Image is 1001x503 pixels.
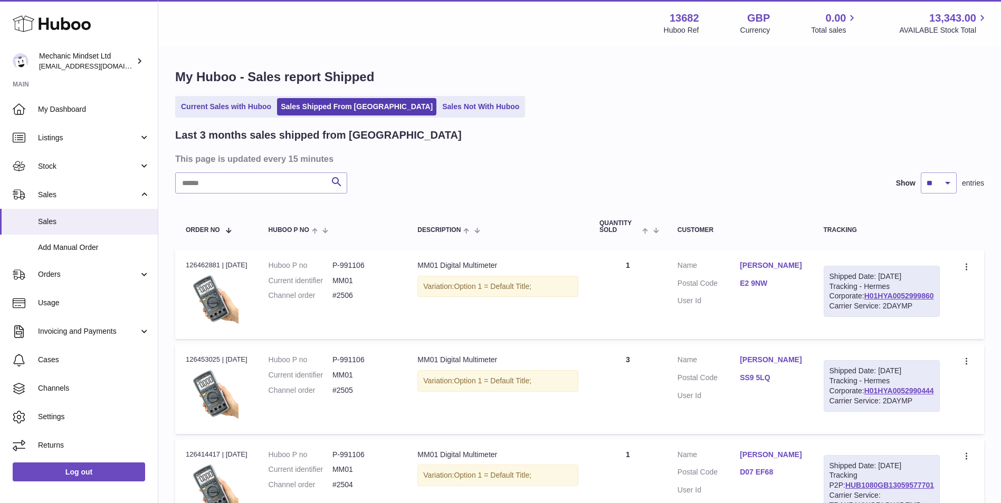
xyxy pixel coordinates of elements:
[678,355,740,367] dt: Name
[38,269,139,279] span: Orders
[39,51,134,71] div: Mechanic Mindset Ltd
[332,480,396,490] dd: #2504
[454,282,531,291] span: Option 1 = Default Title;
[38,355,150,365] span: Cases
[824,266,940,317] div: Tracking - Hermes Corporate:
[864,386,934,395] a: H01HYA0052990444
[830,272,934,282] div: Shipped Date: [DATE]
[38,217,150,227] span: Sales
[740,25,770,35] div: Currency
[845,481,934,489] a: HUB1080GB13059577701
[38,440,150,450] span: Returns
[186,368,239,421] img: 2bf8d3b526ee97a4a226be29e1bef8e4.jpg
[332,385,396,395] dd: #2505
[269,291,332,301] dt: Channel order
[826,11,846,25] span: 0.00
[454,376,531,385] span: Option 1 = Default Title;
[269,355,332,365] dt: Huboo P no
[38,298,150,308] span: Usage
[417,355,578,365] div: MM01 Digital Multimeter
[269,260,332,270] dt: Huboo P no
[454,471,531,479] span: Option 1 = Default Title;
[740,355,802,365] a: [PERSON_NAME]
[332,370,396,380] dd: MM01
[175,153,981,165] h3: This page is updated every 15 minutes
[589,250,667,339] td: 1
[438,98,523,115] a: Sales Not With Huboo
[38,104,150,114] span: My Dashboard
[747,11,770,25] strong: GBP
[811,11,858,35] a: 0.00 Total sales
[177,98,275,115] a: Current Sales with Huboo
[830,366,934,376] div: Shipped Date: [DATE]
[678,227,803,234] div: Customer
[332,465,396,475] dd: MM01
[417,450,578,460] div: MM01 Digital Multimeter
[269,480,332,490] dt: Channel order
[864,292,934,300] a: H01HYA0052999860
[740,467,802,477] a: D07 EF68
[269,276,332,286] dt: Current identifier
[962,178,984,188] span: entries
[186,355,247,364] div: 126453025 | [DATE]
[740,450,802,460] a: [PERSON_NAME]
[678,296,740,306] dt: User Id
[740,260,802,270] a: [PERSON_NAME]
[824,227,940,234] div: Tracking
[678,373,740,385] dt: Postal Code
[740,373,802,383] a: SS9 5LQ
[417,370,578,392] div: Variation:
[599,220,640,234] span: Quantity Sold
[678,391,740,401] dt: User Id
[670,11,699,25] strong: 13682
[13,462,145,481] a: Log out
[740,278,802,288] a: E2 9NW
[38,243,150,253] span: Add Manual Order
[175,128,462,142] h2: Last 3 months sales shipped from [GEOGRAPHIC_DATA]
[417,260,578,270] div: MM01 Digital Multimeter
[678,485,740,495] dt: User Id
[38,190,139,200] span: Sales
[277,98,436,115] a: Sales Shipped From [GEOGRAPHIC_DATA]
[269,465,332,475] dt: Current identifier
[830,461,934,471] div: Shipped Date: [DATE]
[899,11,988,35] a: 13,343.00 AVAILABLE Stock Total
[417,465,578,486] div: Variation:
[332,291,396,301] dd: #2506
[332,450,396,460] dd: P-991106
[417,276,578,297] div: Variation:
[38,383,150,393] span: Channels
[186,227,220,234] span: Order No
[38,161,139,171] span: Stock
[38,133,139,143] span: Listings
[175,69,984,85] h1: My Huboo - Sales report Shipped
[678,260,740,273] dt: Name
[899,25,988,35] span: AVAILABLE Stock Total
[830,396,934,406] div: Carrier Service: 2DAYMP
[269,450,332,460] dt: Huboo P no
[269,370,332,380] dt: Current identifier
[811,25,858,35] span: Total sales
[332,260,396,270] dd: P-991106
[417,227,461,234] span: Description
[39,62,155,70] span: [EMAIL_ADDRESS][DOMAIN_NAME]
[186,273,239,326] img: 2bf8d3b526ee97a4a226be29e1bef8e4.jpg
[186,260,247,270] div: 126462881 | [DATE]
[13,53,28,69] img: internalAdmin-13682@internal.huboo.com
[269,385,332,395] dt: Channel order
[824,360,940,412] div: Tracking - Hermes Corporate:
[186,450,247,459] div: 126414417 | [DATE]
[269,227,309,234] span: Huboo P no
[929,11,976,25] span: 13,343.00
[678,467,740,480] dt: Postal Code
[896,178,916,188] label: Show
[830,301,934,311] div: Carrier Service: 2DAYMP
[332,355,396,365] dd: P-991106
[678,278,740,291] dt: Postal Code
[38,326,139,336] span: Invoicing and Payments
[589,344,667,433] td: 3
[332,276,396,286] dd: MM01
[678,450,740,462] dt: Name
[664,25,699,35] div: Huboo Ref
[38,412,150,422] span: Settings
